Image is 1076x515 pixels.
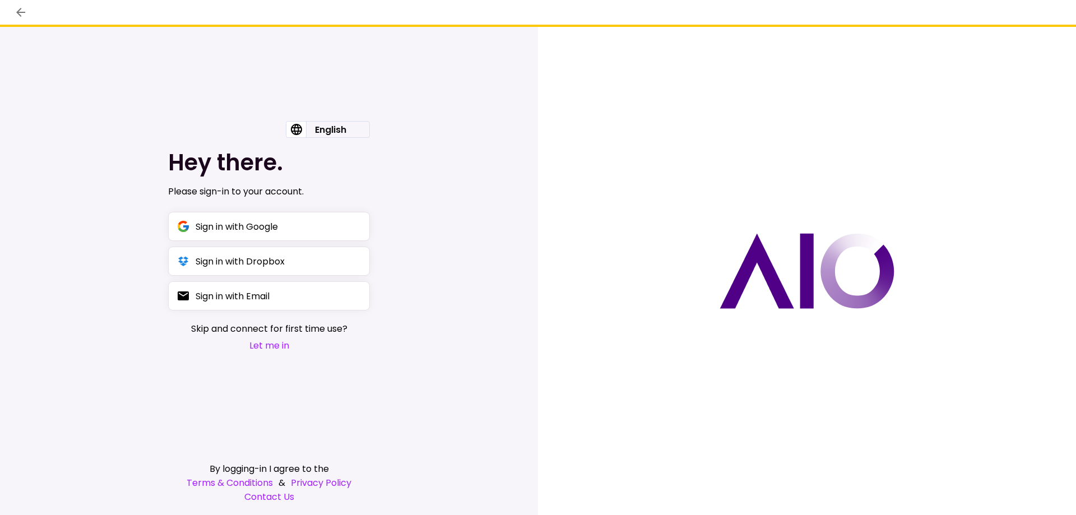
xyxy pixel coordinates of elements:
[168,462,370,476] div: By logging-in I agree to the
[196,289,270,303] div: Sign in with Email
[168,185,370,198] div: Please sign-in to your account.
[11,3,30,22] button: back
[196,254,285,268] div: Sign in with Dropbox
[191,338,347,352] button: Let me in
[196,220,278,234] div: Sign in with Google
[168,149,370,176] h1: Hey there.
[168,490,370,504] a: Contact Us
[720,233,894,309] img: AIO logo
[291,476,351,490] a: Privacy Policy
[168,281,370,310] button: Sign in with Email
[168,247,370,276] button: Sign in with Dropbox
[168,212,370,241] button: Sign in with Google
[306,122,355,137] div: English
[187,476,273,490] a: Terms & Conditions
[191,322,347,336] span: Skip and connect for first time use?
[168,476,370,490] div: &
